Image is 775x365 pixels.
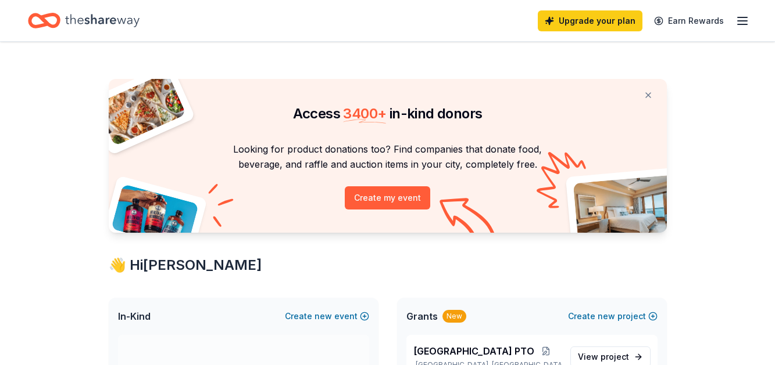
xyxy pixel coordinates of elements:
span: View [578,350,629,364]
a: Home [28,7,140,34]
span: In-Kind [118,309,151,323]
span: 3400 + [343,105,386,122]
a: Upgrade your plan [538,10,642,31]
img: Pizza [95,72,186,146]
button: Create my event [345,186,430,209]
button: Createnewevent [285,309,369,323]
a: Earn Rewards [647,10,731,31]
span: new [315,309,332,323]
div: New [442,310,466,323]
span: [GEOGRAPHIC_DATA] PTO [413,344,534,358]
span: new [598,309,615,323]
button: Createnewproject [568,309,658,323]
img: Curvy arrow [440,198,498,241]
div: 👋 Hi [PERSON_NAME] [109,256,667,274]
span: Grants [406,309,438,323]
span: project [601,352,629,362]
p: Looking for product donations too? Find companies that donate food, beverage, and raffle and auct... [123,142,653,172]
span: Access in-kind donors [293,105,483,122]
